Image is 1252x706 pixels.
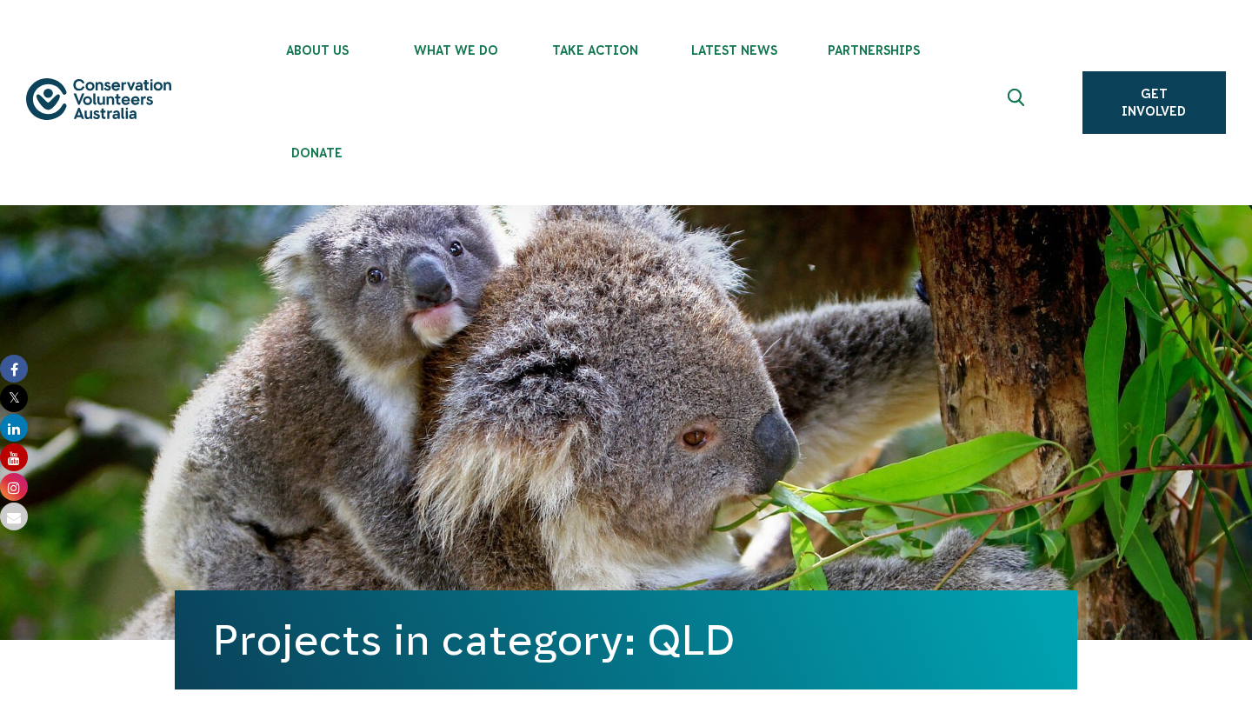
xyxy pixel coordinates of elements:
[997,82,1039,123] button: Expand search box Close search box
[387,43,526,57] span: What We Do
[213,616,1039,663] h1: Projects in category: QLD
[248,43,387,57] span: About Us
[26,78,171,121] img: logo.svg
[1082,71,1226,134] a: Get Involved
[1007,89,1029,117] span: Expand search box
[248,146,387,160] span: Donate
[804,43,943,57] span: Partnerships
[665,43,804,57] span: Latest News
[526,43,665,57] span: Take Action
